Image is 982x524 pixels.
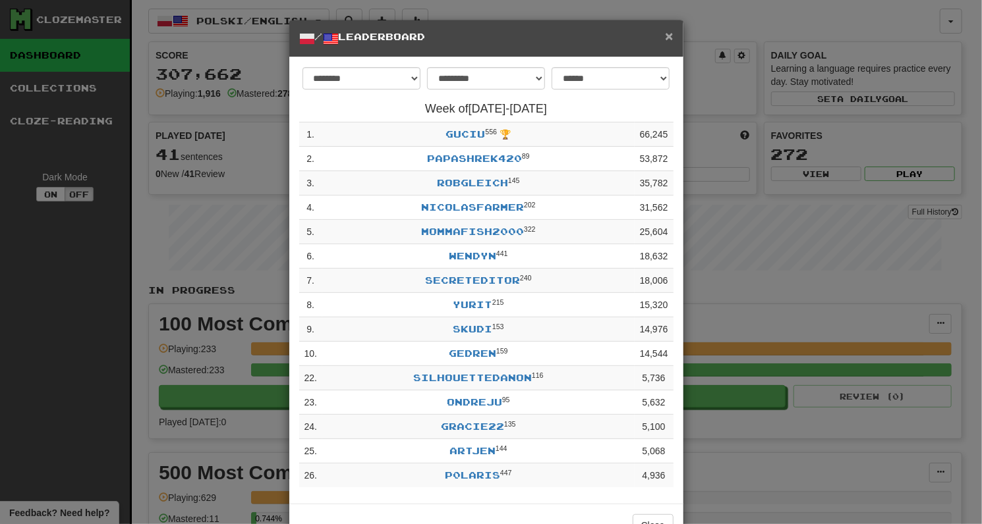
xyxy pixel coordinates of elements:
[299,415,322,439] td: 24 .
[508,176,520,184] sup: Level 145
[299,147,322,171] td: 2 .
[496,444,507,452] sup: Level 144
[665,28,673,43] span: ×
[299,269,322,293] td: 7 .
[453,323,492,334] a: skudi
[502,396,510,404] sup: Level 95
[635,342,674,366] td: 14,544
[413,372,532,383] a: SilhouettedAnon
[299,390,322,415] td: 23 .
[447,396,502,407] a: Ondreju
[427,153,522,164] a: Papashrek420
[437,177,508,188] a: RobGleich
[441,421,504,432] a: Gracie22
[635,415,674,439] td: 5,100
[635,196,674,220] td: 31,562
[635,463,674,488] td: 4,936
[635,244,674,269] td: 18,632
[299,293,322,317] td: 8 .
[635,366,674,390] td: 5,736
[299,244,322,269] td: 6 .
[449,445,496,456] a: artjen
[635,439,674,463] td: 5,068
[665,29,673,43] button: Close
[500,129,511,140] span: 🏆
[299,220,322,244] td: 5 .
[299,342,322,366] td: 10 .
[453,299,492,310] a: yurit
[299,171,322,196] td: 3 .
[496,347,508,355] sup: Level 159
[635,269,674,293] td: 18,006
[299,196,322,220] td: 4 .
[496,249,508,257] sup: Level 441
[299,366,322,390] td: 22 .
[445,469,500,481] a: p0laris
[449,250,496,261] a: WendyN
[635,147,674,171] td: 53,872
[522,152,530,160] sup: Level 89
[449,348,496,359] a: gedren
[299,463,322,488] td: 26 .
[635,122,674,147] td: 66,245
[635,293,674,317] td: 15,320
[635,171,674,196] td: 35,782
[532,371,544,379] sup: Level 116
[492,323,504,330] sup: Level 153
[500,469,512,477] sup: Level 447
[504,420,516,428] sup: Level 135
[425,275,520,286] a: secreteditor
[635,317,674,342] td: 14,976
[492,298,504,306] sup: Level 215
[299,122,322,147] td: 1 .
[486,128,498,136] sup: Level 556
[524,225,536,233] sup: Level 322
[520,274,532,282] sup: Level 240
[299,317,322,342] td: 9 .
[299,30,674,47] h5: / Leaderboard
[299,439,322,463] td: 25 .
[524,201,536,209] sup: Level 202
[635,220,674,244] td: 25,604
[421,226,524,237] a: mommafish2000
[635,390,674,415] td: 5,632
[446,128,486,140] a: Guciu
[299,103,674,116] h4: Week of [DATE] - [DATE]
[421,201,524,213] a: nicolasfarmer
